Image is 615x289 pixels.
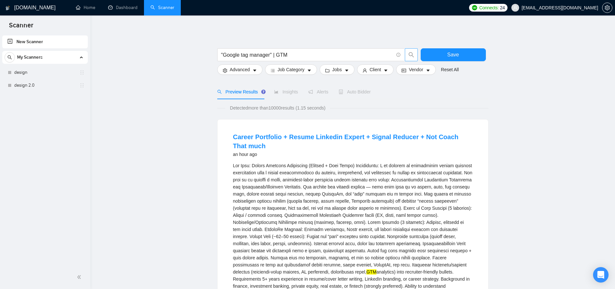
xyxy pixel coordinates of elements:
[441,66,459,73] a: Reset All
[5,55,15,60] span: search
[2,35,88,48] li: New Scanner
[252,68,257,73] span: caret-down
[14,79,76,92] a: design 2.0
[366,269,376,275] mark: GTM
[357,64,394,75] button: userClientcaret-down
[225,104,330,111] span: Detected more than 10000 results (1.15 seconds)
[602,3,612,13] button: setting
[108,5,138,10] a: dashboardDashboard
[77,274,83,280] span: double-left
[4,21,38,34] span: Scanner
[332,66,342,73] span: Jobs
[76,5,95,10] a: homeHome
[593,267,609,283] div: Open Intercom Messenger
[513,5,518,10] span: user
[421,48,486,61] button: Save
[271,68,275,73] span: bars
[384,68,388,73] span: caret-down
[5,52,15,63] button: search
[344,68,349,73] span: caret-down
[265,64,317,75] button: barsJob Categorycaret-down
[426,68,430,73] span: caret-down
[233,133,459,149] a: Career Portfolio + Resume Linkedin Expert + Signal Reducer + Not Coach That much
[405,48,418,61] button: search
[320,64,354,75] button: folderJobscaret-down
[217,89,264,94] span: Preview Results
[308,89,328,94] span: Alerts
[602,5,612,10] a: setting
[396,64,436,75] button: idcardVendorcaret-down
[223,68,227,73] span: setting
[339,89,371,94] span: Auto Bidder
[402,68,406,73] span: idcard
[17,51,43,64] span: My Scanners
[370,66,381,73] span: Client
[230,66,250,73] span: Advanced
[339,90,343,94] span: robot
[308,90,313,94] span: notification
[5,3,10,13] img: logo
[274,89,298,94] span: Insights
[325,68,330,73] span: folder
[150,5,174,10] a: searchScanner
[307,68,312,73] span: caret-down
[79,83,85,88] span: holder
[14,66,76,79] a: design
[217,64,262,75] button: settingAdvancedcaret-down
[261,89,266,95] div: Tooltip anchor
[447,51,459,59] span: Save
[217,90,222,94] span: search
[409,66,423,73] span: Vendor
[479,4,498,11] span: Connects:
[274,90,279,94] span: area-chart
[278,66,304,73] span: Job Category
[500,4,505,11] span: 24
[221,51,394,59] input: Search Freelance Jobs...
[79,70,85,75] span: holder
[472,5,477,10] img: upwork-logo.png
[405,52,417,58] span: search
[2,51,88,92] li: My Scanners
[7,35,83,48] a: New Scanner
[233,150,473,158] div: an hour ago
[396,53,401,57] span: info-circle
[363,68,367,73] span: user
